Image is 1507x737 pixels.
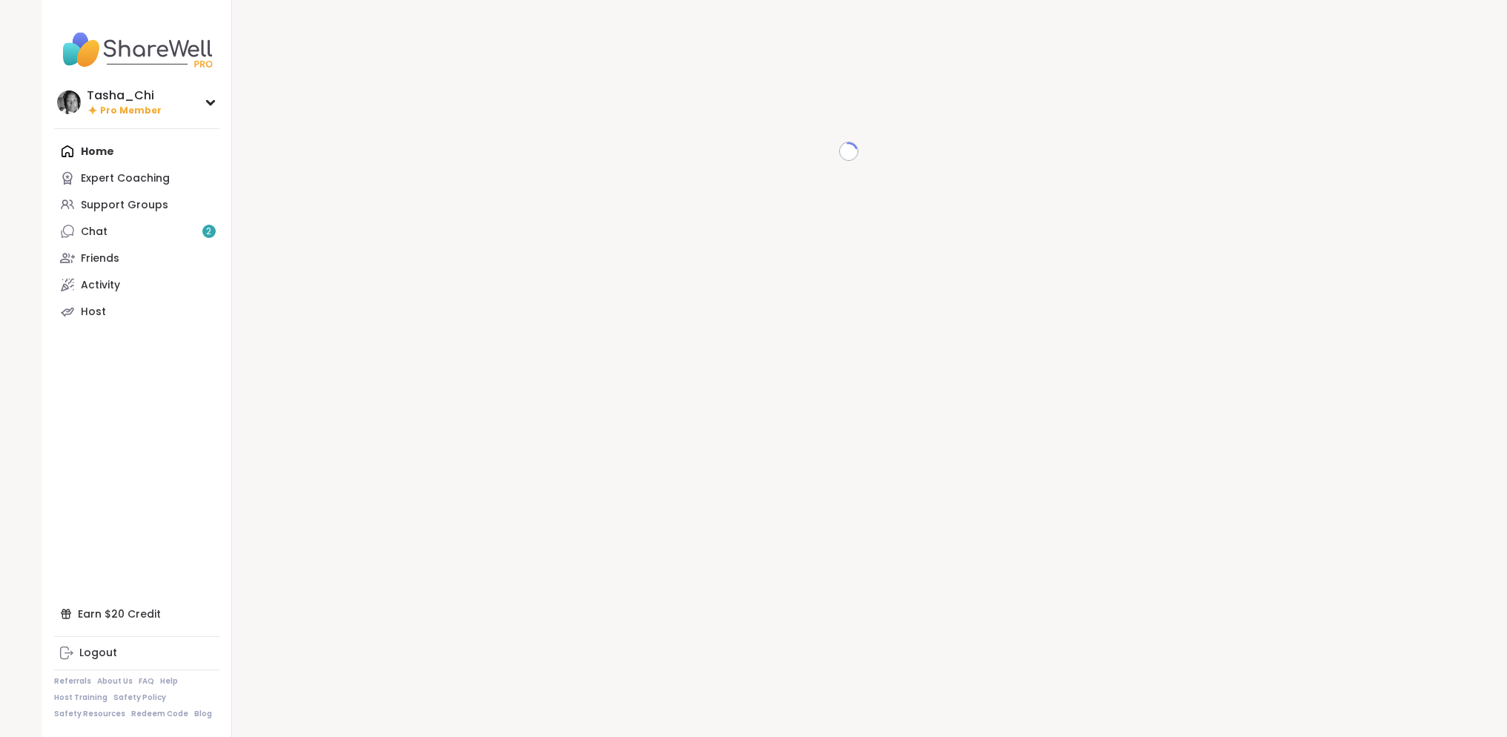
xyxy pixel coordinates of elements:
a: Friends [54,245,219,271]
div: Expert Coaching [81,171,170,186]
a: Activity [54,271,219,298]
img: Tasha_Chi [57,90,81,114]
a: Host Training [54,693,107,703]
div: Chat [81,225,107,239]
div: Logout [79,646,117,661]
div: Support Groups [81,198,168,213]
div: Friends [81,251,119,266]
a: About Us [97,676,133,687]
a: Safety Policy [113,693,166,703]
span: Pro Member [100,105,162,117]
div: Host [81,305,106,320]
a: Redeem Code [131,709,188,719]
img: ShareWell Nav Logo [54,24,219,76]
a: FAQ [139,676,154,687]
a: Blog [194,709,212,719]
span: 2 [206,225,211,238]
a: Chat2 [54,218,219,245]
div: Activity [81,278,120,293]
a: Help [160,676,178,687]
a: Safety Resources [54,709,125,719]
a: Expert Coaching [54,165,219,191]
a: Referrals [54,676,91,687]
div: Earn $20 Credit [54,601,219,627]
a: Logout [54,640,219,667]
a: Host [54,298,219,325]
div: Tasha_Chi [87,87,162,104]
a: Support Groups [54,191,219,218]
